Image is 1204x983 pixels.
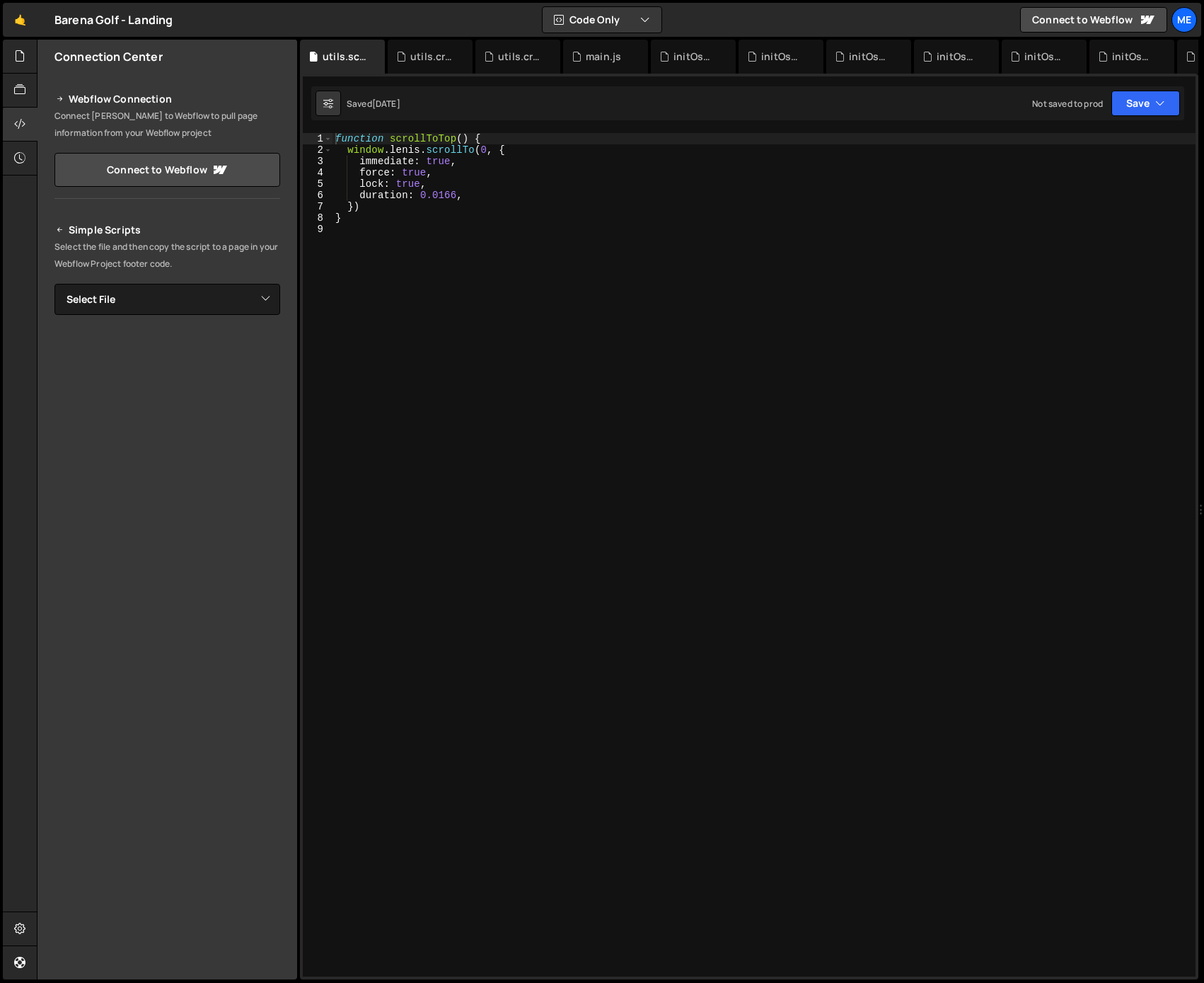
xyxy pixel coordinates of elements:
[303,190,332,201] div: 6
[303,144,332,156] div: 2
[54,238,280,272] p: Select the file and then copy the script to a page in your Webflow Project footer code.
[1032,98,1103,110] div: Not saved to prod
[54,49,163,64] h2: Connection Center
[303,167,332,178] div: 4
[54,153,280,187] a: Connect to Webflow
[498,50,543,64] div: utils.createSplitText.js
[543,7,661,33] button: Code Only
[54,91,280,108] h2: Webflow Connection
[303,178,332,190] div: 5
[54,108,280,142] p: Connect [PERSON_NAME] to Webflow to pull page information from your Webflow project
[586,50,621,64] div: main.js
[54,11,173,28] div: Barena Golf - Landing
[1024,50,1070,64] div: initOsmoModalBasic.js
[303,201,332,212] div: 7
[54,222,280,238] h2: Simple Scripts
[673,50,719,64] div: initOsmoContentRevealScroll.js
[1171,7,1197,33] a: Me
[1112,50,1157,64] div: initOsmoLogoRevealLoader.js
[303,224,332,235] div: 9
[303,156,332,167] div: 3
[347,98,400,110] div: Saved
[372,98,400,110] div: [DATE]
[1111,91,1180,116] button: Save
[303,133,332,144] div: 1
[1020,7,1167,33] a: Connect to Webflow
[303,212,332,224] div: 8
[410,50,456,64] div: utils.createTextEffect.js
[937,50,982,64] div: initOsmoMomentumHover.js
[3,3,37,37] a: 🤙
[761,50,806,64] div: initOsmoPreviewFollower.js
[54,338,282,466] iframe: YouTube video player
[849,50,894,64] div: initOsmoNavigation.js
[323,50,368,64] div: utils.scrollToTop.js
[54,475,282,602] iframe: YouTube video player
